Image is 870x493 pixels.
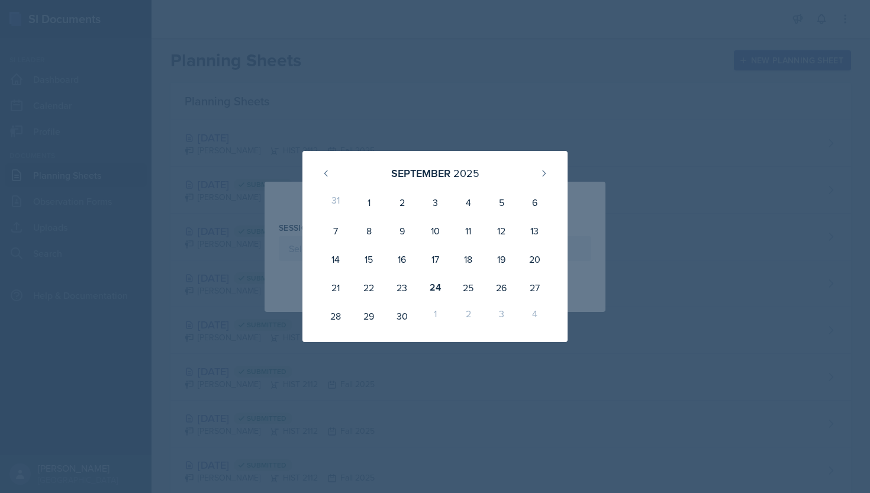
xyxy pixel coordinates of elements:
[352,217,385,245] div: 8
[452,245,485,273] div: 18
[452,188,485,217] div: 4
[319,245,352,273] div: 14
[385,217,418,245] div: 9
[385,245,418,273] div: 16
[485,302,518,330] div: 3
[485,273,518,302] div: 26
[418,302,452,330] div: 1
[319,217,352,245] div: 7
[391,165,450,181] div: September
[452,273,485,302] div: 25
[385,273,418,302] div: 23
[319,302,352,330] div: 28
[418,273,452,302] div: 24
[418,217,452,245] div: 10
[485,188,518,217] div: 5
[418,188,452,217] div: 3
[452,217,485,245] div: 11
[518,188,551,217] div: 6
[352,273,385,302] div: 22
[452,302,485,330] div: 2
[352,302,385,330] div: 29
[352,188,385,217] div: 1
[485,245,518,273] div: 19
[518,302,551,330] div: 4
[385,302,418,330] div: 30
[352,245,385,273] div: 15
[319,188,352,217] div: 31
[518,273,551,302] div: 27
[453,165,479,181] div: 2025
[385,188,418,217] div: 2
[518,245,551,273] div: 20
[518,217,551,245] div: 13
[485,217,518,245] div: 12
[418,245,452,273] div: 17
[319,273,352,302] div: 21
